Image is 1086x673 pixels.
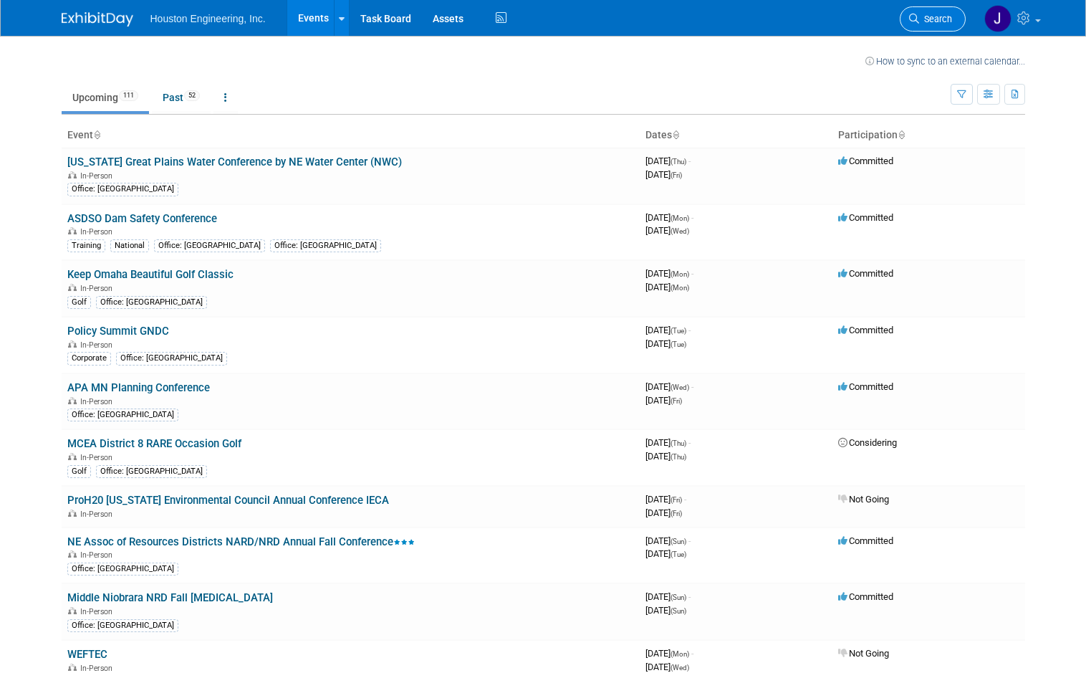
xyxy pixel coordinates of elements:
th: Dates [640,123,832,148]
div: Office: [GEOGRAPHIC_DATA] [67,183,178,196]
img: Jackie Thompson [984,5,1011,32]
span: [DATE] [645,169,682,180]
span: [DATE] [645,282,689,292]
th: Participation [832,123,1025,148]
span: (Tue) [671,340,686,348]
span: [DATE] [645,507,682,518]
span: Committed [838,268,893,279]
span: Committed [838,212,893,223]
span: Search [919,14,952,24]
span: (Wed) [671,383,689,391]
img: ExhibitDay [62,12,133,27]
span: Houston Engineering, Inc. [150,13,266,24]
a: Keep Omaha Beautiful Golf Classic [67,268,234,281]
a: Policy Summit GNDC [67,325,169,338]
img: In-Person Event [68,397,77,404]
span: [DATE] [645,268,693,279]
span: (Tue) [671,327,686,335]
div: Office: [GEOGRAPHIC_DATA] [116,352,227,365]
span: - [688,156,691,166]
span: [DATE] [645,381,693,392]
span: [DATE] [645,225,689,236]
a: ASDSO Dam Safety Conference [67,212,217,225]
img: In-Person Event [68,227,77,234]
span: Not Going [838,494,889,505]
img: In-Person Event [68,550,77,558]
span: - [691,268,693,279]
span: - [688,437,691,448]
span: (Sun) [671,593,686,601]
img: In-Person Event [68,607,77,614]
span: In-Person [80,340,117,350]
img: In-Person Event [68,284,77,291]
span: [DATE] [645,395,682,406]
span: - [691,212,693,223]
a: Past52 [152,84,211,111]
span: In-Person [80,550,117,560]
a: MCEA District 8 RARE Occasion Golf [67,437,241,450]
div: Corporate [67,352,111,365]
div: Golf [67,296,91,309]
span: - [684,494,686,505]
span: (Thu) [671,453,686,461]
div: Office: [GEOGRAPHIC_DATA] [154,239,265,252]
span: Considering [838,437,897,448]
span: (Fri) [671,171,682,179]
span: 52 [184,90,200,101]
div: Office: [GEOGRAPHIC_DATA] [96,296,207,309]
span: Committed [838,156,893,166]
span: [DATE] [645,591,691,602]
a: ProH20 [US_STATE] Environmental Council Annual Conference IECA [67,494,389,507]
th: Event [62,123,640,148]
span: - [688,535,691,546]
img: In-Person Event [68,510,77,517]
span: In-Person [80,284,117,293]
span: (Sun) [671,607,686,615]
span: In-Person [80,227,117,237]
span: In-Person [80,397,117,406]
span: - [691,648,693,659]
span: (Mon) [671,650,689,658]
span: (Wed) [671,227,689,235]
span: Not Going [838,648,889,659]
div: Office: [GEOGRAPHIC_DATA] [67,409,178,421]
span: In-Person [80,510,117,519]
span: [DATE] [645,325,691,335]
span: [DATE] [645,535,691,546]
div: Office: [GEOGRAPHIC_DATA] [67,563,178,576]
a: APA MN Planning Conference [67,381,210,394]
span: (Fri) [671,397,682,405]
span: - [688,591,691,602]
span: [DATE] [645,212,693,223]
a: How to sync to an external calendar... [865,56,1025,67]
img: In-Person Event [68,340,77,348]
span: (Fri) [671,510,682,517]
div: Office: [GEOGRAPHIC_DATA] [270,239,381,252]
span: - [688,325,691,335]
a: Search [900,6,966,32]
a: Sort by Event Name [93,129,100,140]
a: NE Assoc of Resources Districts NARD/NRD Annual Fall Conference [67,535,415,548]
span: (Mon) [671,270,689,278]
span: [DATE] [645,338,686,349]
div: Office: [GEOGRAPHIC_DATA] [67,619,178,632]
span: [DATE] [645,494,686,505]
span: In-Person [80,664,117,673]
span: Committed [838,535,893,546]
a: Middle Niobrara NRD Fall [MEDICAL_DATA] [67,591,273,604]
span: In-Person [80,607,117,616]
div: National [110,239,149,252]
span: [DATE] [645,437,691,448]
div: Golf [67,465,91,478]
span: [DATE] [645,156,691,166]
span: (Thu) [671,439,686,447]
span: [DATE] [645,548,686,559]
img: In-Person Event [68,171,77,178]
img: In-Person Event [68,664,77,671]
span: In-Person [80,171,117,181]
span: [DATE] [645,451,686,462]
div: Office: [GEOGRAPHIC_DATA] [96,465,207,478]
span: Committed [838,325,893,335]
span: Committed [838,381,893,392]
img: In-Person Event [68,453,77,460]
